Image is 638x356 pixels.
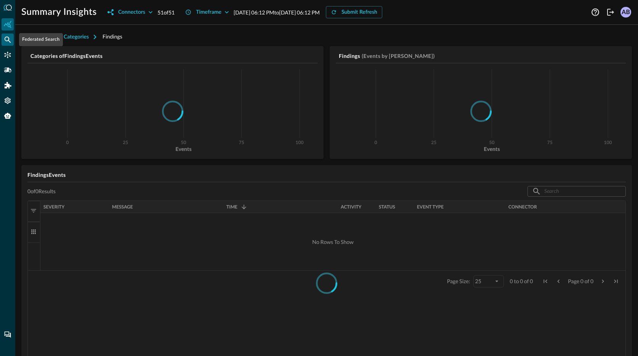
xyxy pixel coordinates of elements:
div: Pipelines [2,64,14,76]
button: Help [589,6,601,18]
div: Query Agent [2,110,14,122]
button: Connectors [103,6,157,18]
button: Submit Refresh [326,6,382,18]
div: AB [620,7,631,18]
h5: Findings Events [27,171,626,179]
p: 51 of 51 [157,8,175,16]
div: Federated Search [19,33,63,46]
div: Chat [2,329,14,341]
div: Federated Search [2,34,14,46]
p: [DATE] 06:12 PM to [DATE] 06:12 PM [234,8,320,16]
h5: Categories of Findings Events [30,52,317,60]
button: Logout [604,6,617,18]
button: Investigation Categories [21,31,103,43]
span: Findings [103,33,122,40]
p: 0 of 0 Results [27,188,56,195]
div: Connectors [2,49,14,61]
button: Timeframe [181,6,234,18]
h5: (Events by [PERSON_NAME]) [362,52,435,60]
div: Addons [2,79,14,91]
h5: Findings [339,52,360,60]
input: Search [544,184,608,198]
div: Settings [2,95,14,107]
div: Summary Insights [2,18,14,30]
h1: Summary Insights [21,6,97,18]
